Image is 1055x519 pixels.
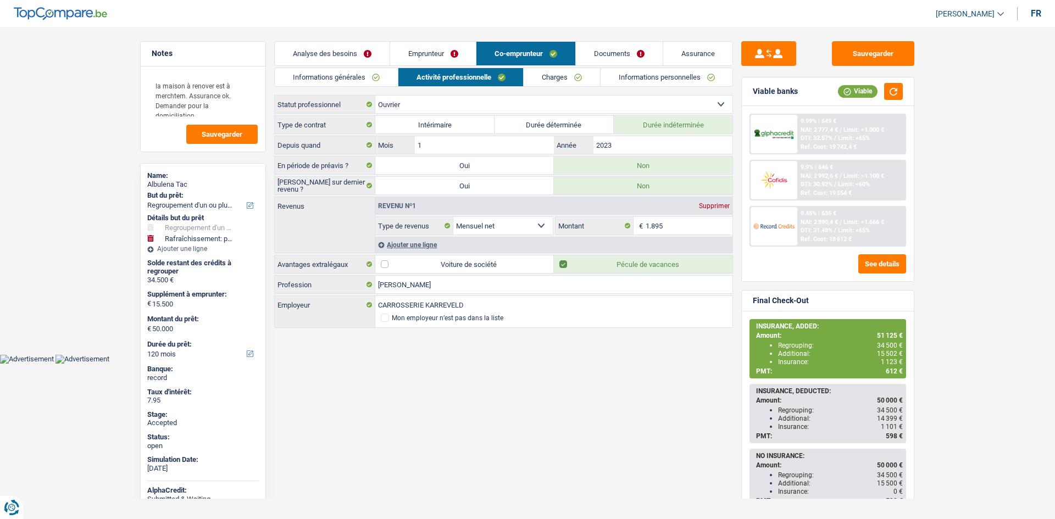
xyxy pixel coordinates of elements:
[936,9,995,19] span: [PERSON_NAME]
[778,406,903,414] div: Regrouping:
[840,126,842,133] span: /
[147,214,259,222] div: Détails but du prêt
[753,216,794,236] img: Record Credits
[601,68,733,86] a: Informations personnelles
[881,423,903,431] span: 1 101 €
[593,136,732,154] input: AAAA
[840,172,842,180] span: /
[275,68,398,86] a: Informations générales
[840,219,842,226] span: /
[832,41,914,66] button: Sauvegarder
[877,415,903,422] span: 14 399 €
[801,118,836,125] div: 9.99% | 649 €
[753,128,794,141] img: AlphaCredit
[147,455,259,464] div: Simulation Date:
[375,157,554,174] label: Oui
[778,350,903,358] div: Additional:
[147,191,257,200] label: But du prêt:
[55,355,109,364] img: Advertisement
[147,299,151,308] span: €
[877,342,903,349] span: 34 500 €
[877,471,903,479] span: 34 500 €
[843,126,884,133] span: Limit: >1.000 €
[495,116,614,133] label: Durée déterminée
[392,315,503,321] div: Mon employeur n’est pas dans la liste
[147,259,259,276] div: Solde restant des crédits à regrouper
[147,180,259,189] div: Albulena Tac
[858,254,906,274] button: See details
[756,497,903,505] div: PMT:
[801,181,832,188] span: DTI: 30.92%
[576,42,663,65] a: Documents
[147,290,257,299] label: Supplément à emprunter:
[696,203,732,209] div: Supprimer
[843,219,884,226] span: Limit: >1.666 €
[877,332,903,339] span: 51 125 €
[375,296,732,314] input: Cherchez votre employeur
[275,255,375,273] label: Avantages extralégaux
[147,442,259,450] div: open
[554,177,732,194] label: Non
[147,486,259,495] div: AlphaCredit:
[886,367,903,375] span: 612 €
[524,68,600,86] a: Charges
[886,497,903,505] span: 598 €
[398,68,524,86] a: Activité professionnelle
[877,406,903,414] span: 34 500 €
[801,219,838,226] span: NAI: 2 890,4 €
[756,397,903,404] div: Amount:
[753,170,794,190] img: Cofidis
[14,7,107,20] img: TopCompare Logo
[147,340,257,349] label: Durée du prêt:
[275,177,375,194] label: [PERSON_NAME] sur dernier revenu ?
[554,136,593,154] label: Année
[756,432,903,440] div: PMT:
[147,418,259,427] div: Accepted
[801,227,832,234] span: DTI: 31.48%
[375,237,732,253] div: Ajouter une ligne
[275,116,375,133] label: Type de contrat
[1031,8,1041,19] div: fr
[756,387,903,395] div: INSURANCE, DEDUCTED:
[801,210,836,217] div: 9.45% | 635 €
[375,255,554,273] label: Voiture de société
[834,227,836,234] span: /
[375,217,453,235] label: Type de revenus
[152,49,254,58] h5: Notes
[877,397,903,404] span: 50 000 €
[801,189,852,197] div: Ref. Cost: 19 554 €
[275,42,390,65] a: Analyse des besoins
[778,479,903,487] div: Additional:
[663,42,733,65] a: Assurance
[147,464,259,473] div: [DATE]
[801,135,832,142] span: DTI: 32.57%
[375,203,419,209] div: Revenu nº1
[801,143,857,150] div: Ref. Cost: 19 742,4 €
[778,342,903,349] div: Regrouping:
[756,461,903,469] div: Amount:
[202,131,242,138] span: Sauvegarder
[838,135,870,142] span: Limit: <65%
[147,410,259,419] div: Stage:
[415,136,554,154] input: MM
[554,157,732,174] label: Non
[147,245,259,253] div: Ajouter une ligne
[881,358,903,366] span: 1 123 €
[756,452,903,460] div: NO INSURANCE:
[275,136,375,154] label: Depuis quand
[390,42,476,65] a: Emprunteur
[147,325,151,333] span: €
[556,217,634,235] label: Montant
[778,423,903,431] div: Insurance:
[756,332,903,339] div: Amount:
[614,116,733,133] label: Durée indéterminée
[147,495,259,504] div: Submitted & Waiting
[834,135,836,142] span: /
[147,315,257,323] label: Montant du prêt:
[147,276,259,284] div: 34.500 €
[778,415,903,422] div: Additional:
[756,367,903,375] div: PMT:
[886,432,903,440] span: 598 €
[375,136,414,154] label: Mois
[801,236,852,243] div: Ref. Cost: 18 612 €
